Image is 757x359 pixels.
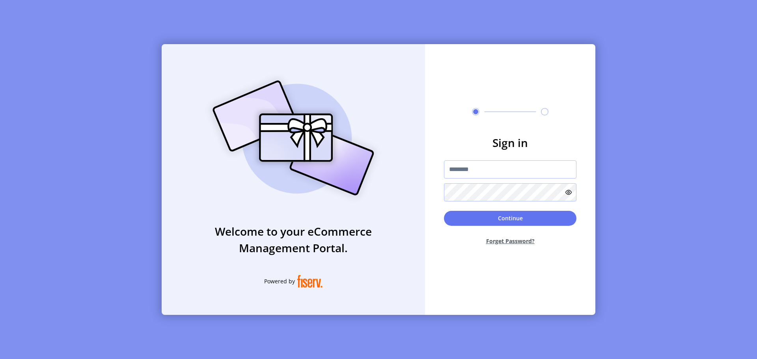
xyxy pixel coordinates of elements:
[444,211,576,226] button: Continue
[201,72,386,204] img: card_Illustration.svg
[162,223,425,256] h3: Welcome to your eCommerce Management Portal.
[444,134,576,151] h3: Sign in
[264,277,295,285] span: Powered by
[444,231,576,251] button: Forget Password?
